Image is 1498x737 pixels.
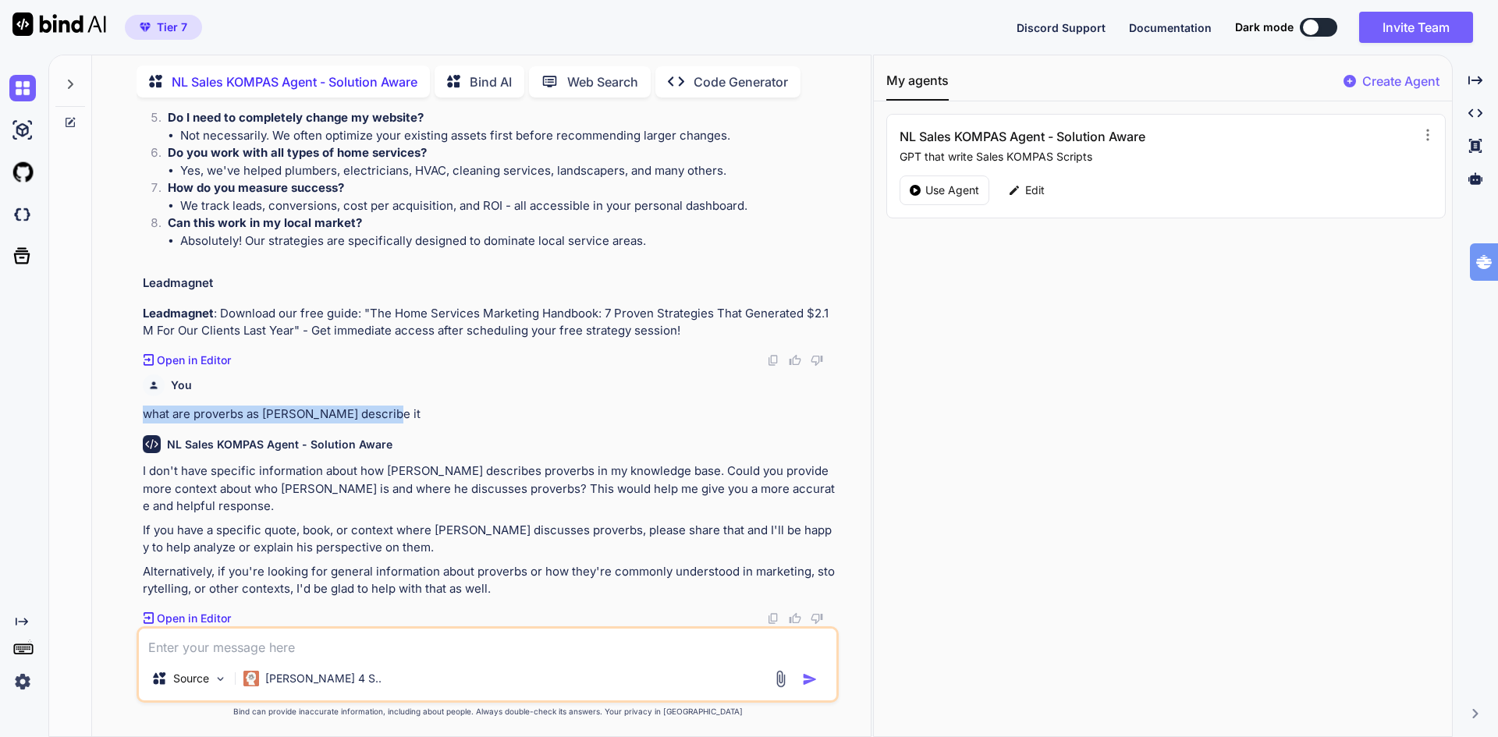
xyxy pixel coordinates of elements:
[167,437,392,452] h6: NL Sales KOMPAS Agent - Solution Aware
[886,71,949,101] button: My agents
[1129,19,1212,36] button: Documentation
[180,127,836,145] li: Not necessarily. We often optimize your existing assets first before recommending larger changes.
[171,377,192,393] h6: You
[470,73,512,91] p: Bind AI
[767,354,779,367] img: copy
[811,354,823,367] img: dislike
[243,671,259,686] img: Claude 4 Sonnet
[767,612,779,625] img: copy
[180,232,836,250] li: Absolutely! Our strategies are specifically designed to dominate local service areas.
[168,180,344,195] strong: How do you measure success?
[1017,21,1106,34] span: Discord Support
[173,671,209,686] p: Source
[137,706,839,718] p: Bind can provide inaccurate information, including about people. Always double-check its answers....
[125,15,202,40] button: premiumTier 7
[1359,12,1473,43] button: Invite Team
[143,406,836,423] p: what are proverbs as [PERSON_NAME] describe it
[694,73,788,91] p: Code Generator
[143,305,836,340] p: : Download our free guide: "The Home Services Marketing Handbook: 7 Proven Strategies That Genera...
[143,522,836,557] p: If you have a specific quote, book, or context where [PERSON_NAME] discusses proverbs, please sha...
[157,19,187,35] span: Tier 7
[143,462,836,516] p: I don't have specific information about how [PERSON_NAME] describes proverbs in my knowledge base...
[772,670,790,688] img: attachment
[168,145,427,160] strong: Do you work with all types of home services?
[811,612,823,625] img: dislike
[168,110,424,125] strong: Do I need to completely change my website?
[9,201,36,228] img: darkCloudIdeIcon
[140,23,151,32] img: premium
[789,354,801,367] img: like
[180,162,836,180] li: Yes, we've helped plumbers, electricians, HVAC, cleaning services, landscapers, and many others.
[802,671,818,687] img: icon
[143,563,836,598] p: Alternatively, if you're looking for general information about proverbs or how they're commonly u...
[567,73,638,91] p: Web Search
[143,275,836,292] h2: Leadmagnet
[9,668,36,695] img: settings
[900,127,1256,146] h3: NL Sales KOMPAS Agent - Solution Aware
[1362,72,1439,90] p: Create Agent
[9,117,36,144] img: ai-studio
[1129,21,1212,34] span: Documentation
[172,73,417,91] p: NL Sales KOMPAS Agent - Solution Aware
[168,215,362,230] strong: Can this work in my local market?
[214,672,227,686] img: Pick Models
[143,306,214,321] strong: Leadmagnet
[12,12,106,36] img: Bind AI
[789,612,801,625] img: like
[157,611,231,626] p: Open in Editor
[925,182,979,198] p: Use Agent
[1235,19,1294,35] span: Dark mode
[9,75,36,101] img: chat
[265,671,382,686] p: [PERSON_NAME] 4 S..
[9,159,36,186] img: githubLight
[180,197,836,215] li: We track leads, conversions, cost per acquisition, and ROI - all accessible in your personal dash...
[1025,182,1045,198] p: Edit
[1017,19,1106,36] button: Discord Support
[157,353,231,368] p: Open in Editor
[900,149,1409,165] p: GPT that write Sales KOMPAS Scripts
